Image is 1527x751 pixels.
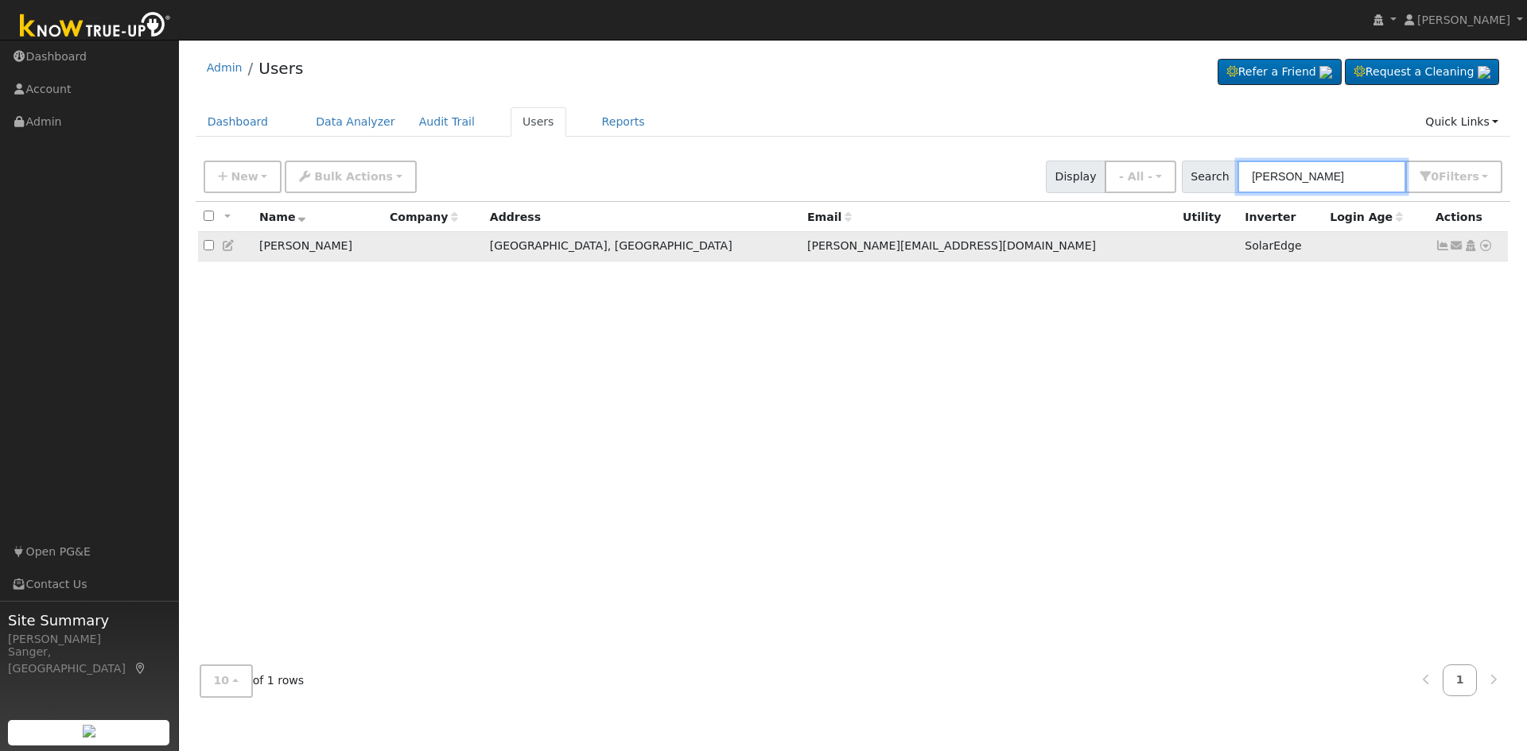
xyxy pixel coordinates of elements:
[1183,209,1234,226] div: Utility
[12,9,179,45] img: Know True-Up
[807,239,1096,252] span: [PERSON_NAME][EMAIL_ADDRESS][DOMAIN_NAME]
[1417,14,1510,26] span: [PERSON_NAME]
[407,107,487,137] a: Audit Trail
[1245,239,1301,252] span: SolarEdge
[590,107,657,137] a: Reports
[200,664,253,697] button: 10
[1105,161,1176,193] button: - All -
[1330,211,1403,223] span: Days since last login
[1443,664,1478,695] a: 1
[1218,59,1342,86] a: Refer a Friend
[511,107,566,137] a: Users
[1345,59,1499,86] a: Request a Cleaning
[484,232,802,261] td: [GEOGRAPHIC_DATA], [GEOGRAPHIC_DATA]
[314,170,393,183] span: Bulk Actions
[285,161,416,193] button: Bulk Actions
[1478,238,1493,254] a: Other actions
[8,644,170,677] div: Sanger, [GEOGRAPHIC_DATA]
[304,107,407,137] a: Data Analyzer
[1046,161,1105,193] span: Display
[1413,107,1510,137] a: Quick Links
[222,239,236,252] a: Edit User
[134,662,148,675] a: Map
[1319,66,1332,79] img: retrieve
[196,107,281,137] a: Dashboard
[1436,239,1450,252] a: Show Graph
[1472,170,1478,183] span: s
[207,61,243,74] a: Admin
[8,631,170,648] div: [PERSON_NAME]
[1238,161,1406,193] input: Search
[1245,209,1319,226] div: Inverter
[231,170,258,183] span: New
[259,211,306,223] span: Name
[1478,66,1490,79] img: retrieve
[390,211,458,223] span: Company name
[204,161,282,193] button: New
[490,209,796,226] div: Address
[200,664,305,697] span: of 1 rows
[1405,161,1502,193] button: 0Filters
[1182,161,1238,193] span: Search
[1463,239,1478,252] a: Login As
[254,232,384,261] td: [PERSON_NAME]
[8,610,170,631] span: Site Summary
[214,674,230,687] span: 10
[258,59,303,78] a: Users
[83,725,95,737] img: retrieve
[807,211,852,223] span: Email
[1450,238,1464,254] a: jake@goldenfarms.com
[1436,209,1502,226] div: Actions
[1439,170,1479,183] span: Filter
